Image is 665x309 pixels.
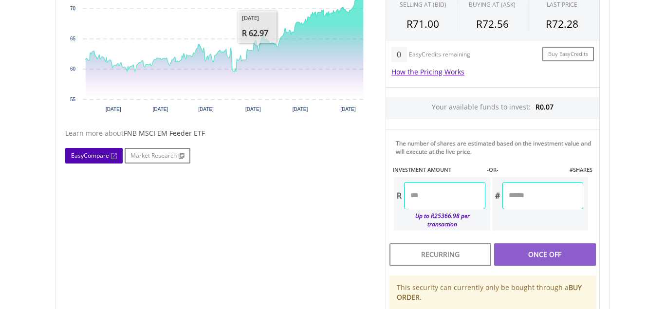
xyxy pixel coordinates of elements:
span: R72.28 [546,17,578,31]
text: [DATE] [245,107,261,112]
div: Recurring [389,243,491,266]
span: FNB MSCI EM Feeder ETF [124,128,205,138]
span: R0.07 [536,102,554,111]
text: 55 [70,97,76,102]
label: #SHARES [570,166,592,174]
div: 0 [391,47,406,62]
text: [DATE] [153,107,168,112]
label: INVESTMENT AMOUNT [393,166,451,174]
text: [DATE] [106,107,121,112]
div: LAST PRICE [547,0,577,9]
div: Once Off [494,243,596,266]
text: 60 [70,66,76,72]
div: R [394,182,404,209]
a: How the Pricing Works [391,67,464,76]
b: BUY ORDER [397,283,582,302]
text: [DATE] [340,107,356,112]
span: BUYING AT (ASK) [469,0,516,9]
div: Your available funds to invest: [386,97,599,119]
div: SELLING AT (BID) [400,0,446,9]
text: 70 [70,6,76,11]
span: R71.00 [406,17,439,31]
text: [DATE] [293,107,308,112]
div: Learn more about [65,128,371,138]
label: -OR- [487,166,499,174]
div: EasyCredits remaining [409,51,470,59]
div: The number of shares are estimated based on the investment value and will execute at the live price. [396,139,595,156]
div: Up to R25366.98 per transaction [394,209,485,231]
text: 65 [70,36,76,41]
a: EasyCompare [65,148,123,164]
div: # [492,182,502,209]
a: Buy EasyCredits [542,47,594,62]
span: R72.56 [476,17,509,31]
a: Market Research [125,148,190,164]
text: [DATE] [198,107,214,112]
